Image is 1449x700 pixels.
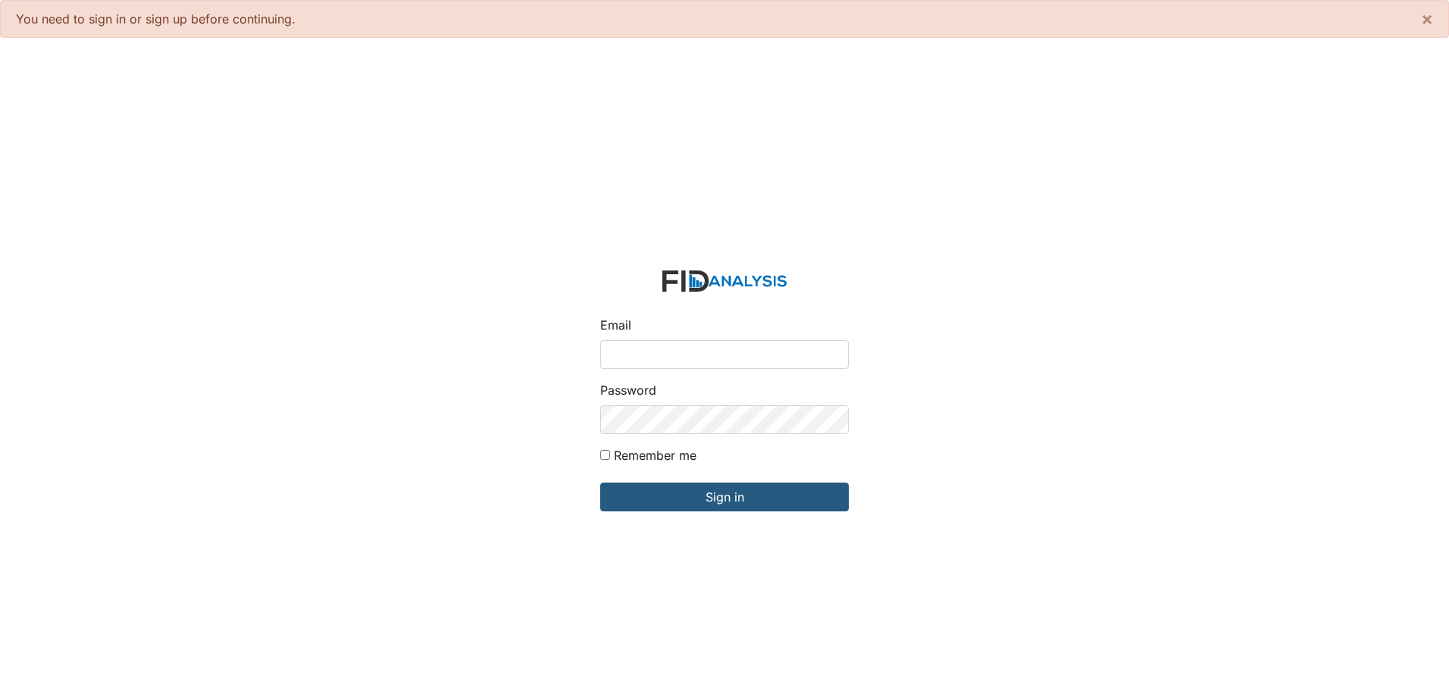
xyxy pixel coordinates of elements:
span: × [1421,8,1433,30]
label: Email [600,316,631,334]
label: Password [600,381,656,399]
label: Remember me [614,446,696,464]
button: × [1406,1,1448,37]
input: Sign in [600,483,849,511]
img: logo-2fc8c6e3336f68795322cb6e9a2b9007179b544421de10c17bdaae8622450297.svg [662,270,787,292]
